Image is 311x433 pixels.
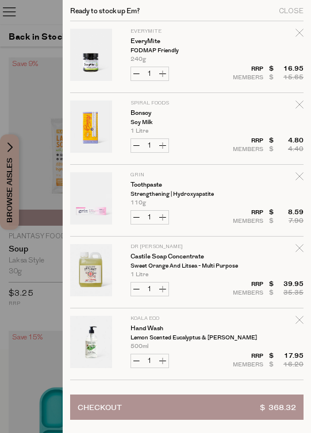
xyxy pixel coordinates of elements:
[143,139,157,152] input: QTY Bonsoy
[70,8,140,15] h2: Ready to stock up Em?
[130,182,220,188] a: Toothpaste
[130,263,220,269] p: Sweet Orange and Litsea - Multi Purpose
[130,254,220,260] a: Castile Soap Concentrate
[143,67,157,80] input: QTY EveryMite
[130,326,220,332] a: Hand Wash
[143,354,157,368] input: QTY Hand Wash
[130,119,220,125] p: Soy Milk
[295,242,304,258] div: Remove Castile Soap Concentrate
[295,27,304,42] div: Remove EveryMite
[143,283,157,296] input: QTY Castile Soap Concentrate
[130,110,220,117] a: Bonsoy
[279,8,304,15] div: Close
[130,100,220,106] p: Spiral Foods
[70,395,304,420] button: Checkout$ 368.32
[260,395,296,419] span: $ 368.32
[130,128,148,134] span: 1 Litre
[130,38,220,45] a: EveryMite
[130,172,220,177] p: Grin
[130,272,148,277] span: 1 Litre
[295,99,304,114] div: Remove Bonsoy
[130,56,146,62] span: 240g
[130,244,220,249] p: Dr [PERSON_NAME]
[130,343,148,349] span: 500ml
[130,335,220,341] p: Lemon Scented Eucalyptus & [PERSON_NAME]
[130,191,220,197] p: Strengthening | Hydroxyapatite
[130,316,220,321] p: Koala Eco
[130,200,146,206] span: 110g
[295,171,304,186] div: Remove Toothpaste
[78,395,122,419] span: Checkout
[143,211,157,224] input: QTY Toothpaste
[295,314,304,330] div: Remove Hand Wash
[130,29,220,34] p: EveryMite
[130,48,220,53] p: FODMAP Friendly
